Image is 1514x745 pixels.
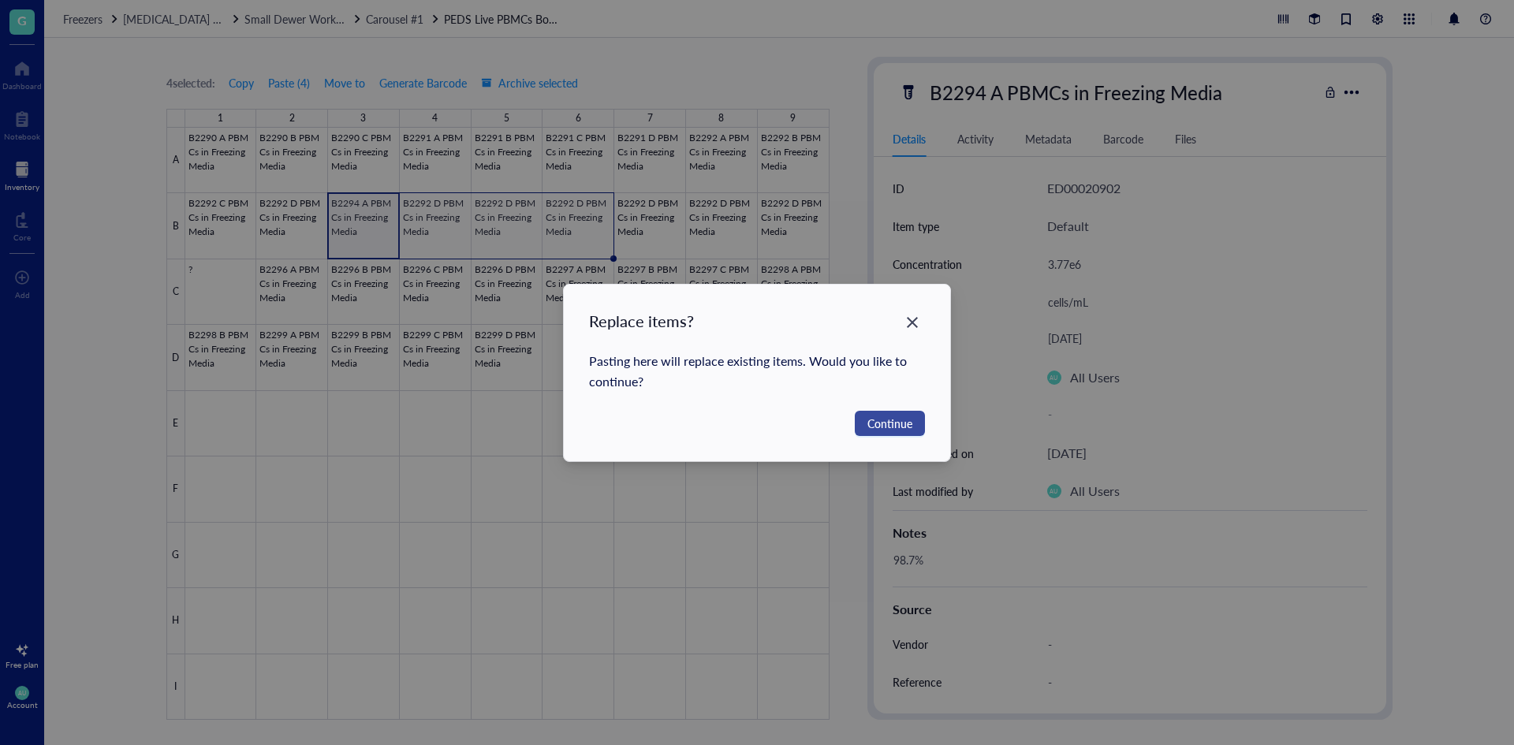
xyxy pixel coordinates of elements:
[900,310,925,335] button: Close
[867,415,912,432] span: Continue
[589,351,926,392] div: Pasting here will replace existing items. Would you like to continue?
[855,411,925,436] button: Continue
[589,310,926,332] div: Replace items?
[900,313,925,332] span: Close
